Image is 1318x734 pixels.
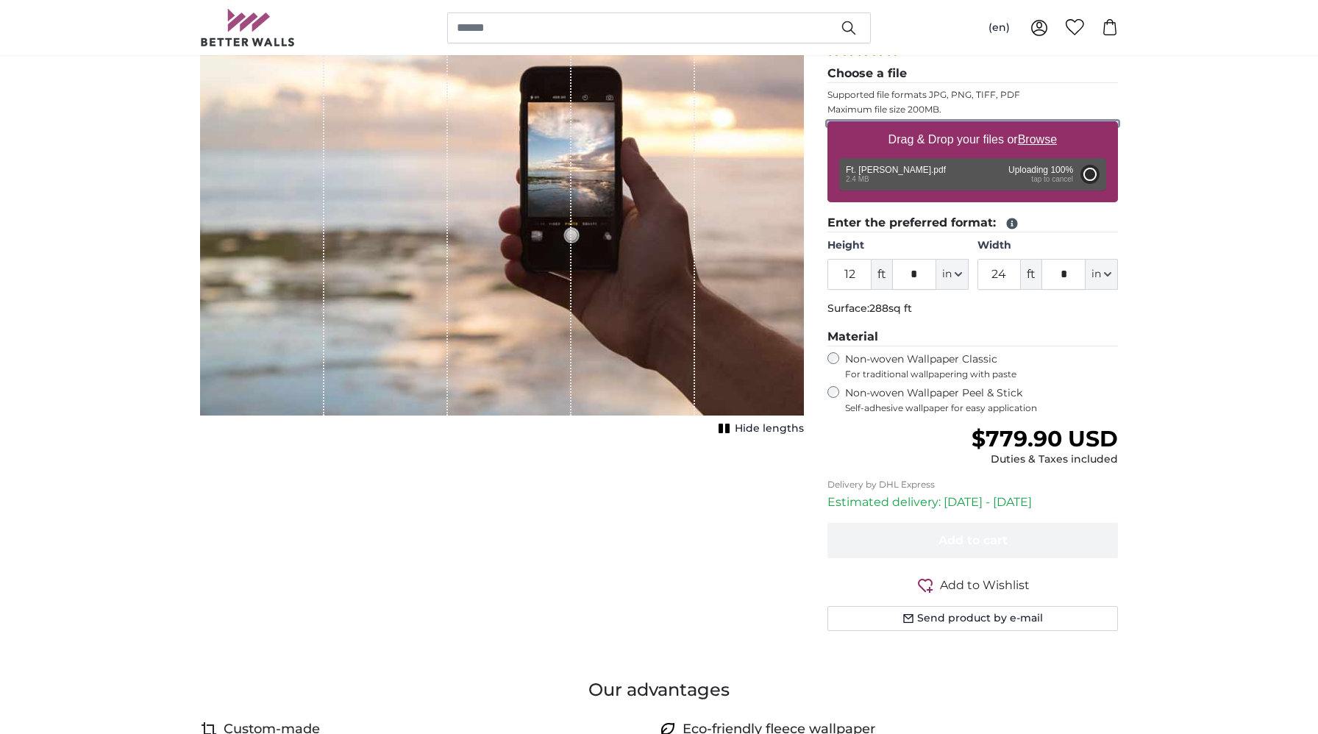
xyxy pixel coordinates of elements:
[872,259,892,290] span: ft
[827,214,1118,232] legend: Enter the preferred format:
[845,352,1118,380] label: Non-woven Wallpaper Classic
[1018,133,1057,146] u: Browse
[827,238,968,253] label: Height
[845,402,1118,414] span: Self-adhesive wallpaper for easy application
[827,606,1118,631] button: Send product by e-mail
[1091,267,1101,282] span: in
[940,577,1030,594] span: Add to Wishlist
[942,267,952,282] span: in
[845,386,1118,414] label: Non-woven Wallpaper Peel & Stick
[200,9,296,46] img: Betterwalls
[938,533,1008,547] span: Add to cart
[827,302,1118,316] p: Surface:
[883,125,1063,154] label: Drag & Drop your files or
[977,15,1022,41] button: (en)
[972,452,1118,467] div: Duties & Taxes included
[936,259,969,290] button: in
[1021,259,1041,290] span: ft
[827,104,1118,115] p: Maximum file size 200MB.
[845,368,1118,380] span: For traditional wallpapering with paste
[827,479,1118,491] p: Delivery by DHL Express
[827,576,1118,594] button: Add to Wishlist
[200,678,1118,702] h3: Our advantages
[827,494,1118,511] p: Estimated delivery: [DATE] - [DATE]
[977,238,1118,253] label: Width
[1086,259,1118,290] button: in
[714,418,804,439] button: Hide lengths
[735,421,804,436] span: Hide lengths
[827,523,1118,558] button: Add to cart
[869,302,912,315] span: 288sq ft
[827,65,1118,83] legend: Choose a file
[827,328,1118,346] legend: Material
[972,425,1118,452] span: $779.90 USD
[827,89,1118,101] p: Supported file formats JPG, PNG, TIFF, PDF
